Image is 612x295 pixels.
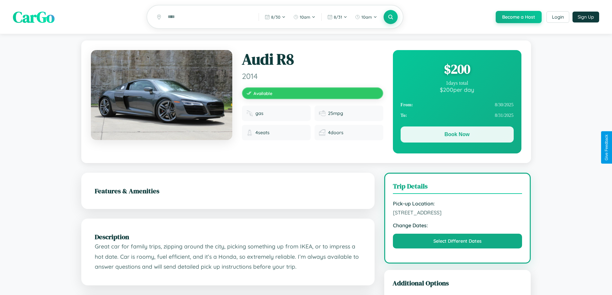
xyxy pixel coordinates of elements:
h2: Features & Amenities [95,186,361,195]
button: Login [546,11,569,23]
span: 25 mpg [328,110,343,116]
span: 8 / 31 [334,14,342,20]
h2: Description [95,232,361,241]
img: Fuel efficiency [319,110,325,117]
div: 8 / 31 / 2025 [401,110,514,121]
button: Sign Up [572,12,599,22]
strong: Change Dates: [393,222,522,229]
div: 1 days total [401,80,514,86]
h1: Audi R8 [242,50,383,69]
div: $ 200 per day [401,86,514,93]
h3: Trip Details [393,181,522,194]
button: Book Now [401,126,514,143]
img: Doors [319,129,325,136]
strong: From: [401,102,413,108]
span: [STREET_ADDRESS] [393,209,522,216]
span: 2014 [242,71,383,81]
span: 4 seats [255,130,270,135]
span: gas [255,110,263,116]
span: 10am [300,14,310,20]
img: Audi R8 2014 [91,50,232,140]
span: 4 doors [328,130,343,135]
img: Fuel type [246,110,253,117]
button: Become a Host [496,11,542,23]
img: Seats [246,129,253,136]
button: 10am [352,12,380,22]
div: Give Feedback [604,134,609,161]
strong: Pick-up Location: [393,200,522,207]
strong: To: [401,113,407,118]
h3: Additional Options [393,278,523,288]
span: CarGo [13,6,55,28]
span: 10am [361,14,372,20]
p: Great car for family trips, zipping around the city, picking something up from IKEA, or to impres... [95,241,361,272]
span: Available [253,91,272,96]
button: 8/30 [262,12,289,22]
button: 10am [290,12,319,22]
div: $ 200 [401,60,514,78]
button: Select Different Dates [393,234,522,248]
button: 8/31 [324,12,350,22]
span: 8 / 30 [271,14,280,20]
div: 8 / 30 / 2025 [401,100,514,110]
